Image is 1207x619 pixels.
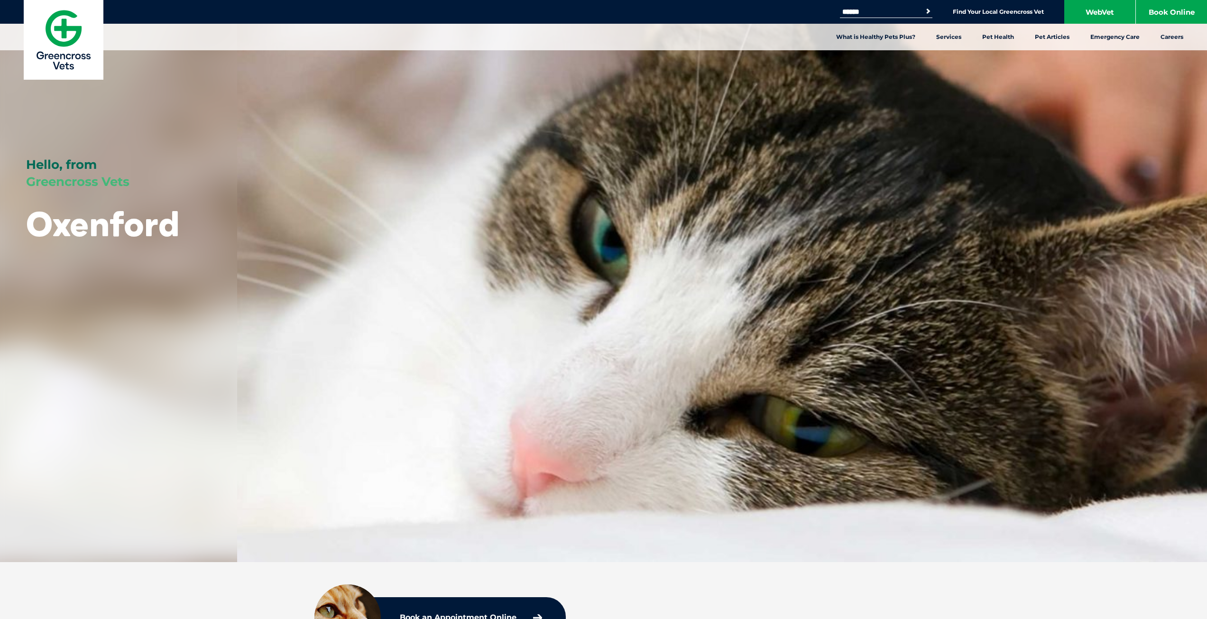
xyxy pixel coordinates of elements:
a: Careers [1150,24,1194,50]
h1: Oxenford [26,205,179,242]
a: What is Healthy Pets Plus? [826,24,926,50]
a: Services [926,24,972,50]
button: Search [923,7,933,16]
span: Hello, from [26,157,97,172]
span: Greencross Vets [26,174,129,189]
a: Emergency Care [1080,24,1150,50]
a: Pet Articles [1024,24,1080,50]
a: Pet Health [972,24,1024,50]
a: Find Your Local Greencross Vet [953,8,1044,16]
